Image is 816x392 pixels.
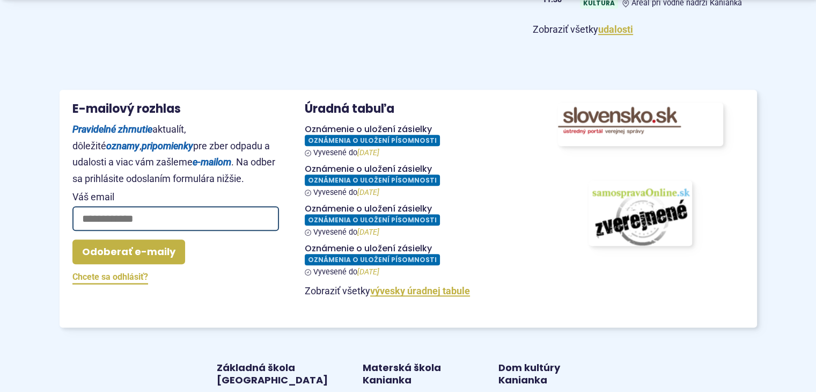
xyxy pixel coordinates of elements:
[72,121,279,187] p: aktualít, dôležité , pre zber odpadu a udalosti a viac vám zašleme . Na odber sa prihlásite odosl...
[72,124,152,135] strong: Pravidelné zhrnutie
[558,103,723,146] img: Odkaz na portál www.slovensko.sk
[305,164,511,175] h4: Oznámenie o uložení zásielky
[305,285,511,297] p: Zobraziť všetky
[353,362,463,387] a: Materská škola Kanianka
[72,103,279,115] h3: E-mailový rozhlas
[305,164,511,197] a: Oznámenie o uložení zásielky Oznámenia o uložení písomnosti Vyvesené do[DATE]
[72,192,279,202] span: Váš email
[142,140,193,151] strong: pripomienky
[370,285,470,296] a: Zobraziť celú úradnú tabuľu
[533,21,756,38] p: Zobraziť všetky
[72,239,185,264] button: Odoberať e-maily
[305,204,511,237] a: Oznámenie o uložení zásielky Oznámenia o uložení písomnosti Vyvesené do[DATE]
[72,270,148,284] a: Chcete sa odhlásiť?
[305,124,511,157] a: Oznámenie o uložení zásielky Oznámenia o uložení písomnosti Vyvesené do[DATE]
[305,243,511,254] h4: Oznámenie o uložení zásielky
[305,124,511,135] h4: Oznámenie o uložení zásielky
[489,362,599,387] a: Dom kultúry Kanianka
[106,140,139,151] strong: oznamy
[305,243,511,277] a: Oznámenie o uložení zásielky Oznámenia o uložení písomnosti Vyvesené do[DATE]
[72,206,279,231] input: Váš email
[193,156,231,168] strong: e-mailom
[598,24,633,35] a: Zobraziť všetky udalosti
[589,180,692,246] img: obrázok s odkazom na portál www.samospravaonline.sk, kde obec zverejňuje svoje zmluvy, faktúry a ...
[305,204,511,214] h4: Oznámenie o uložení zásielky
[305,103,394,115] h3: Úradná tabuľa
[218,362,328,387] a: Základná škola [GEOGRAPHIC_DATA]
